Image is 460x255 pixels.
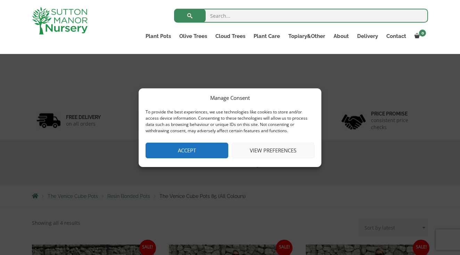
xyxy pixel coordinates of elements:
[146,109,314,134] div: To provide the best experiences, we use technologies like cookies to store and/or access device i...
[419,30,426,37] span: 0
[353,31,382,41] a: Delivery
[210,94,250,102] div: Manage Consent
[141,31,175,41] a: Plant Pots
[410,31,428,41] a: 0
[329,31,353,41] a: About
[232,143,314,158] button: View preferences
[382,31,410,41] a: Contact
[284,31,329,41] a: Topiary&Other
[146,143,228,158] button: Accept
[211,31,249,41] a: Cloud Trees
[175,31,211,41] a: Olive Trees
[249,31,284,41] a: Plant Care
[32,7,88,34] img: Logo
[174,9,428,23] input: Search...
